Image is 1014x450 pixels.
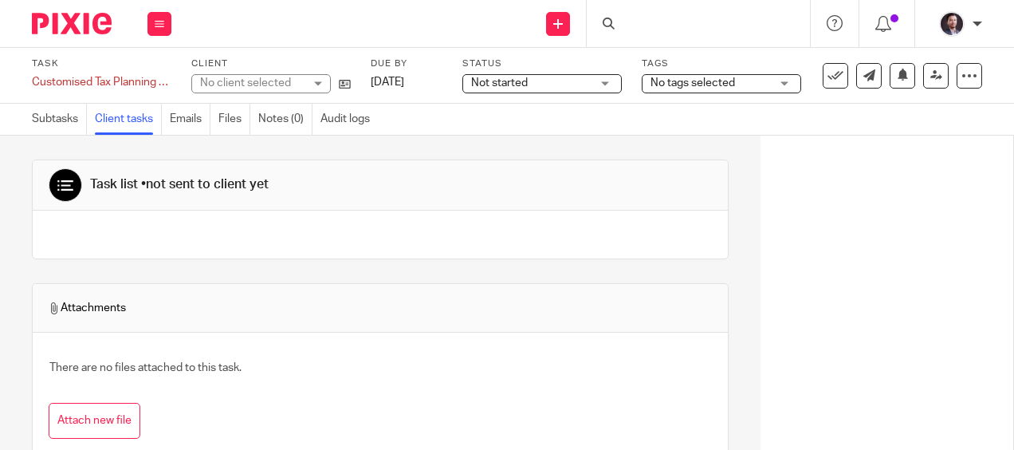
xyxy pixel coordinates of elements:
[642,57,801,70] label: Tags
[320,104,378,135] a: Audit logs
[218,104,250,135] a: Files
[462,57,622,70] label: Status
[191,57,351,70] label: Client
[32,104,87,135] a: Subtasks
[339,78,351,90] i: Open client page
[95,104,162,135] a: Client tasks
[939,11,965,37] img: Capture.PNG
[890,63,915,89] button: Snooze task
[32,57,171,70] label: Task
[146,178,269,191] span: not sent to client yet
[923,63,949,89] a: Reassign task
[200,75,304,91] div: No client selected
[371,77,404,88] span: [DATE]
[258,104,312,135] a: Notes (0)
[49,300,126,316] span: Attachments
[32,13,112,34] img: Pixie
[49,403,140,439] button: Attach new file
[650,77,735,89] span: No tags selected
[90,176,269,193] div: Task list •
[471,77,528,89] span: Not started
[32,74,171,90] div: Customised Tax Planning and Advisory Services
[170,104,210,135] a: Emails
[49,362,242,373] span: There are no files attached to this task.
[856,63,882,89] a: Send new email to Caterpal Limited
[371,57,442,70] label: Due by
